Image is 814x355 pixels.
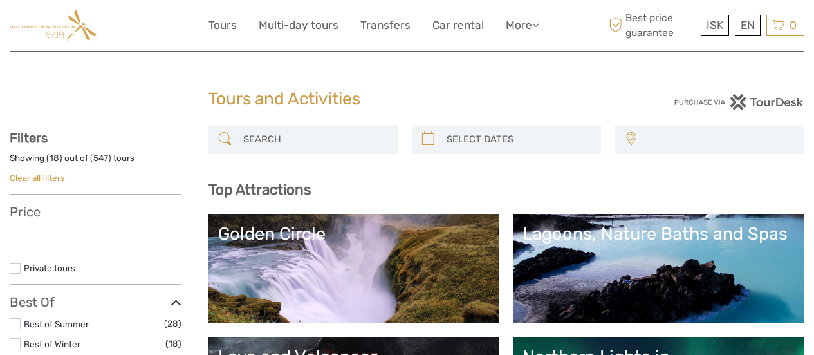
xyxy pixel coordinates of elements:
strong: Filters [10,130,48,146]
img: Guldsmeden Eyja [10,10,97,41]
span: (28) [164,316,181,331]
h1: Tours and Activities [208,89,606,110]
label: 18 [50,152,59,164]
span: ISK [707,19,723,32]
a: Best of Summer [24,319,89,329]
b: Top Attractions [208,181,311,198]
a: Best of Winter [24,339,80,349]
a: Car rental [432,16,484,35]
span: (18) [165,336,181,351]
input: SELECT DATES [441,128,595,151]
h3: Price [10,204,181,220]
input: SEARCH [238,128,392,151]
a: Lagoons, Nature Baths and Spas [523,224,795,314]
a: Clear all filters [10,173,65,183]
a: Transfers [360,16,411,35]
img: PurchaseViaTourDesk.png [674,94,804,110]
div: EN [735,15,761,36]
div: Golden Circle [218,224,490,244]
a: More [506,16,539,35]
h3: Best Of [10,294,181,310]
label: 547 [93,152,108,164]
a: Tours [208,16,237,35]
span: 0 [788,19,799,32]
div: Showing ( ) out of ( ) tours [10,152,181,172]
div: Lagoons, Nature Baths and Spas [523,224,795,244]
a: Private tours [24,263,75,273]
a: Golden Circle [218,224,490,314]
a: Multi-day tours [259,16,338,35]
span: Best price guarantee [606,11,698,39]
